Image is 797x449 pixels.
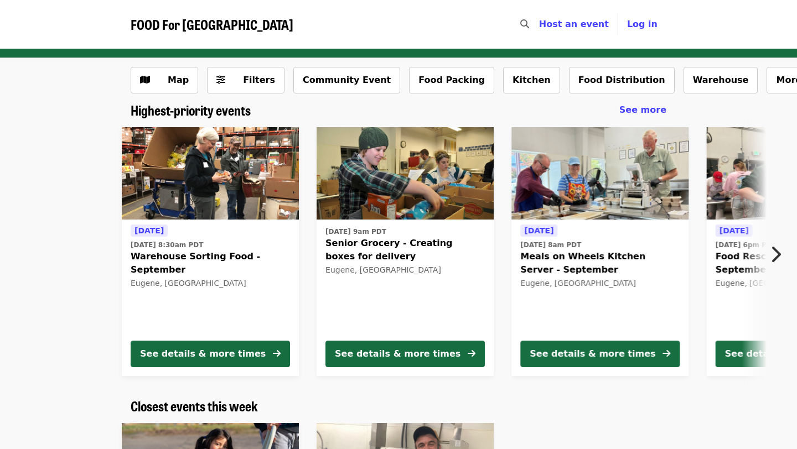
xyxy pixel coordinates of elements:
[325,265,485,275] div: Eugene, [GEOGRAPHIC_DATA]
[520,279,680,288] div: Eugene, [GEOGRAPHIC_DATA]
[131,67,198,93] button: Show map view
[131,398,258,414] a: Closest events this week
[520,19,529,29] i: search icon
[770,244,781,265] i: chevron-right icon
[122,102,675,118] div: Highest-priority events
[131,250,290,276] span: Warehouse Sorting Food - September
[524,226,553,235] span: [DATE]
[468,348,475,359] i: arrow-right icon
[293,67,400,93] button: Community Event
[530,347,655,361] div: See details & more times
[720,226,749,235] span: [DATE]
[511,127,689,376] a: See details for "Meals on Wheels Kitchen Server - September"
[619,105,666,115] span: See more
[619,103,666,117] a: See more
[122,127,299,376] a: See details for "Warehouse Sorting Food - September"
[716,240,777,250] time: [DATE] 6pm PDT
[131,100,251,119] span: Highest-priority events
[131,14,293,34] span: FOOD For [GEOGRAPHIC_DATA]
[569,67,675,93] button: Food Distribution
[122,127,299,220] img: Warehouse Sorting Food - September organized by FOOD For Lane County
[131,102,251,118] a: Highest-priority events
[663,348,670,359] i: arrow-right icon
[627,19,658,29] span: Log in
[273,348,281,359] i: arrow-right icon
[684,67,758,93] button: Warehouse
[216,75,225,85] i: sliders-h icon
[409,67,494,93] button: Food Packing
[520,341,680,367] button: See details & more times
[131,17,293,33] a: FOOD For [GEOGRAPHIC_DATA]
[511,127,689,220] img: Meals on Wheels Kitchen Server - September organized by FOOD For Lane County
[520,250,680,276] span: Meals on Wheels Kitchen Server - September
[536,11,545,38] input: Search
[131,279,290,288] div: Eugene, [GEOGRAPHIC_DATA]
[539,19,609,29] a: Host an event
[618,13,666,35] button: Log in
[131,240,203,250] time: [DATE] 8:30am PDT
[140,75,150,85] i: map icon
[140,347,266,361] div: See details & more times
[207,67,284,93] button: Filters (0 selected)
[122,398,675,414] div: Closest events this week
[520,240,581,250] time: [DATE] 8am PDT
[317,127,494,220] img: Senior Grocery - Creating boxes for delivery organized by FOOD For Lane County
[317,127,494,376] a: See details for "Senior Grocery - Creating boxes for delivery"
[131,396,258,415] span: Closest events this week
[325,341,485,367] button: See details & more times
[335,347,460,361] div: See details & more times
[325,237,485,263] span: Senior Grocery - Creating boxes for delivery
[168,75,189,85] span: Map
[243,75,275,85] span: Filters
[131,341,290,367] button: See details & more times
[760,239,797,270] button: Next item
[134,226,164,235] span: [DATE]
[503,67,560,93] button: Kitchen
[325,227,386,237] time: [DATE] 9am PDT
